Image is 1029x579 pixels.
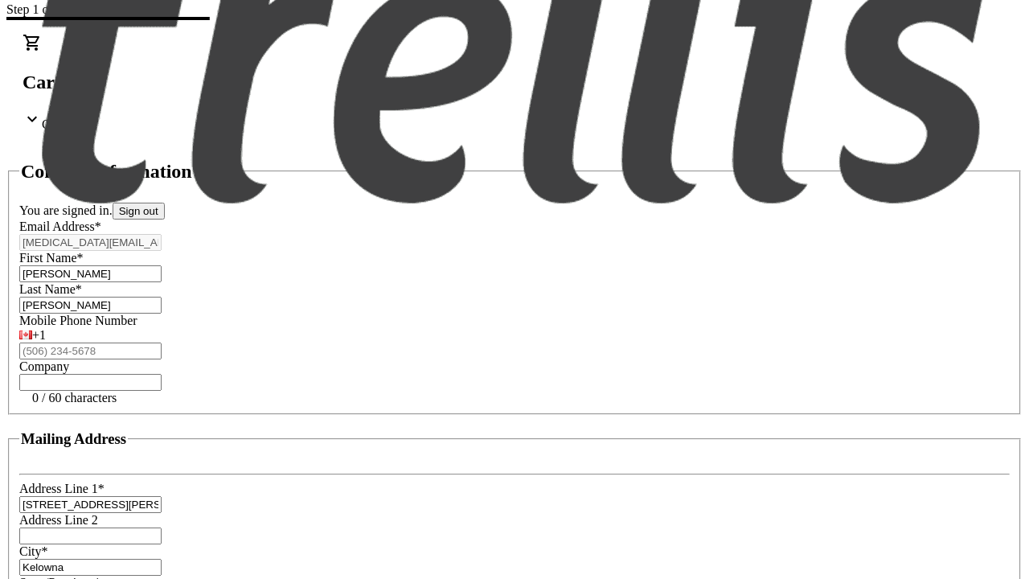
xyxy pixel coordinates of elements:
[19,559,162,576] input: City
[19,359,69,373] label: Company
[19,513,98,527] label: Address Line 2
[19,343,162,359] input: (506) 234-5678
[19,482,105,495] label: Address Line 1*
[19,314,137,327] label: Mobile Phone Number
[19,544,48,558] label: City*
[21,430,126,448] h3: Mailing Address
[19,496,162,513] input: Address
[32,391,117,404] tr-character-limit: 0 / 60 characters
